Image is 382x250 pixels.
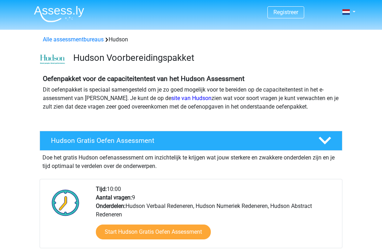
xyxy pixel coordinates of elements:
[73,52,337,63] h3: Hudson Voorbereidingspakket
[91,185,342,248] div: 10:00 9 Hudson Verbaal Redeneren, Hudson Numeriek Redeneren, Hudson Abstract Redeneren
[96,186,107,192] b: Tijd:
[96,203,126,209] b: Onderdelen:
[171,95,212,101] a: site van Hudson
[43,75,244,83] b: Oefenpakket voor de capaciteitentest van het Hudson Assessment
[40,35,342,44] div: Hudson
[40,151,342,170] div: Doe het gratis Hudson oefenassessment om inzichtelijk te krijgen wat jouw sterkere en zwakkere on...
[51,136,307,145] h4: Hudson Gratis Oefen Assessment
[43,86,339,111] p: Dit oefenpakket is speciaal samengesteld om je zo goed mogelijk voor te bereiden op de capaciteit...
[43,36,104,43] a: Alle assessmentbureaus
[273,9,298,16] a: Registreer
[96,225,211,239] a: Start Hudson Gratis Oefen Assessment
[37,131,345,151] a: Hudson Gratis Oefen Assessment
[96,194,132,201] b: Aantal vragen:
[48,185,83,220] img: Klok
[34,6,84,22] img: Assessly
[40,54,65,64] img: cefd0e47479f4eb8e8c001c0d358d5812e054fa8.png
